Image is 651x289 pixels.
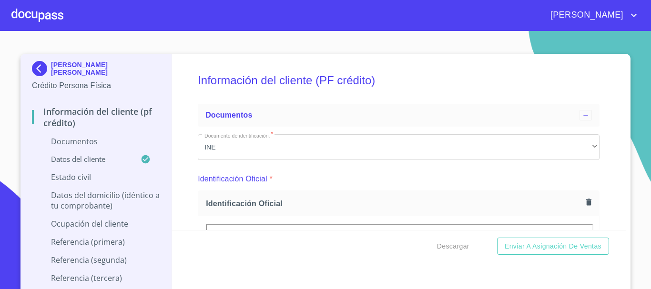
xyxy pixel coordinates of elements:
p: Referencia (primera) [32,237,160,247]
button: account of current user [543,8,640,23]
button: Descargar [433,238,473,255]
div: [PERSON_NAME] [PERSON_NAME] [32,61,160,80]
div: Documentos [198,104,600,127]
span: Enviar a Asignación de Ventas [505,240,601,252]
p: Referencia (tercera) [32,273,160,283]
h5: Información del cliente (PF crédito) [198,61,600,100]
p: Información del cliente (PF crédito) [32,106,160,129]
p: Documentos [32,136,160,147]
p: Datos del cliente [32,154,141,164]
p: Identificación Oficial [198,173,267,185]
span: [PERSON_NAME] [543,8,628,23]
p: Referencia (segunda) [32,255,160,265]
div: INE [198,134,600,160]
p: Ocupación del Cliente [32,219,160,229]
p: Estado Civil [32,172,160,182]
p: Crédito Persona Física [32,80,160,91]
span: Identificación Oficial [206,199,582,209]
span: Documentos [205,111,252,119]
img: Docupass spot blue [32,61,51,76]
p: Datos del domicilio (idéntico a tu comprobante) [32,190,160,211]
button: Enviar a Asignación de Ventas [497,238,609,255]
p: [PERSON_NAME] [PERSON_NAME] [51,61,160,76]
span: Descargar [437,240,469,252]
